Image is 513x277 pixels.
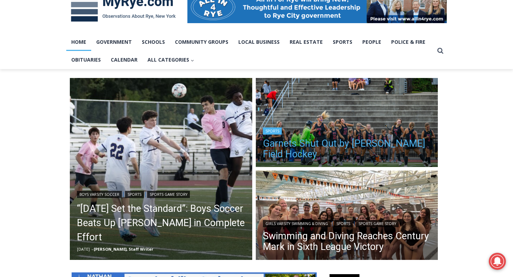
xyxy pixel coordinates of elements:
[75,21,95,58] div: Live Music
[137,33,170,51] a: Schools
[66,33,91,51] a: Home
[386,33,430,51] a: Police & Fire
[256,78,438,169] img: (PHOTO: The Rye Field Hockey team celebrating on September 16, 2025. Credit: Maureen Tsuchida.)
[125,191,144,198] a: Sports
[75,60,78,67] div: 4
[170,33,233,51] a: Community Groups
[94,246,153,252] a: [PERSON_NAME], Staff Writer
[6,72,95,88] h4: [PERSON_NAME] Read Sanctuary Fall Fest: [DATE]
[66,51,106,69] a: Obituaries
[70,78,252,260] a: Read More “Today Set the Standard”: Boys Soccer Beats Up Pelham in Complete Effort
[263,138,431,160] a: Garnets Shut Out by [PERSON_NAME] Field Hockey
[142,51,199,69] button: Child menu of All Categories
[357,33,386,51] a: People
[233,33,285,51] a: Local Business
[77,202,245,244] a: “[DATE] Set the Standard”: Boys Soccer Beats Up [PERSON_NAME] in Complete Effort
[186,71,330,87] span: Intern @ [DOMAIN_NAME]
[434,45,447,57] button: View Search Form
[334,220,353,227] a: Sports
[171,69,345,89] a: Intern @ [DOMAIN_NAME]
[256,171,438,262] img: (PHOTO: The Rye - Rye Neck - Blind Brook Swim and Dive team from a victory on September 19, 2025....
[263,231,431,252] a: Swimming and Diving Reaches Century Mark in Sixth League Victory
[70,78,252,260] img: (PHOTO: Rye Boys Soccer's Eddie Kehoe (#9 pink) goes up for a header against Pelham on October 8,...
[147,191,190,198] a: Sports Game Story
[180,0,337,69] div: "[PERSON_NAME] and I covered the [DATE] Parade, which was a really eye opening experience as I ha...
[106,51,142,69] a: Calendar
[263,220,331,227] a: Girls Varsity Swimming & Diving
[285,33,328,51] a: Real Estate
[356,220,399,227] a: Sports Game Story
[77,246,90,252] time: [DATE]
[92,246,94,252] span: –
[263,127,282,135] a: Sports
[328,33,357,51] a: Sports
[256,78,438,169] a: Read More Garnets Shut Out by Horace Greeley Field Hockey
[256,171,438,262] a: Read More Swimming and Diving Reaches Century Mark in Sixth League Victory
[263,219,431,227] div: | |
[83,60,87,67] div: 6
[80,60,82,67] div: /
[91,33,137,51] a: Government
[77,189,245,198] div: | |
[66,33,434,69] nav: Primary Navigation
[77,191,122,198] a: Boys Varsity Soccer
[0,71,107,89] a: [PERSON_NAME] Read Sanctuary Fall Fest: [DATE]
